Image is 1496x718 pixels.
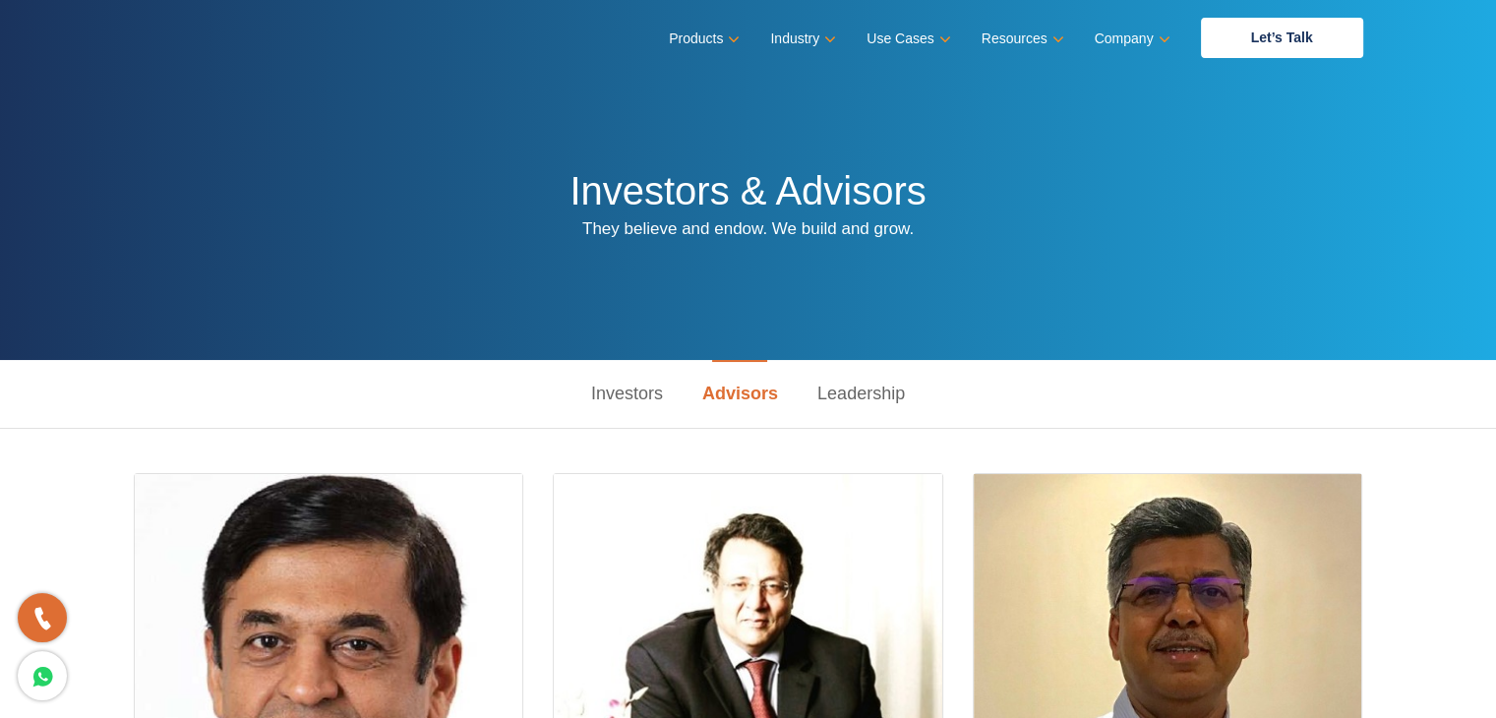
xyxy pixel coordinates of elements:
[1095,25,1167,53] a: Company
[669,25,736,53] a: Products
[569,167,926,214] h1: Investors & Advisors
[571,360,683,428] a: Investors
[770,25,832,53] a: Industry
[683,360,798,428] a: Advisors
[582,219,914,238] span: They believe and endow. We build and grow.
[1201,18,1363,58] a: Let’s Talk
[867,25,946,53] a: Use Cases
[798,360,925,428] a: Leadership
[982,25,1060,53] a: Resources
